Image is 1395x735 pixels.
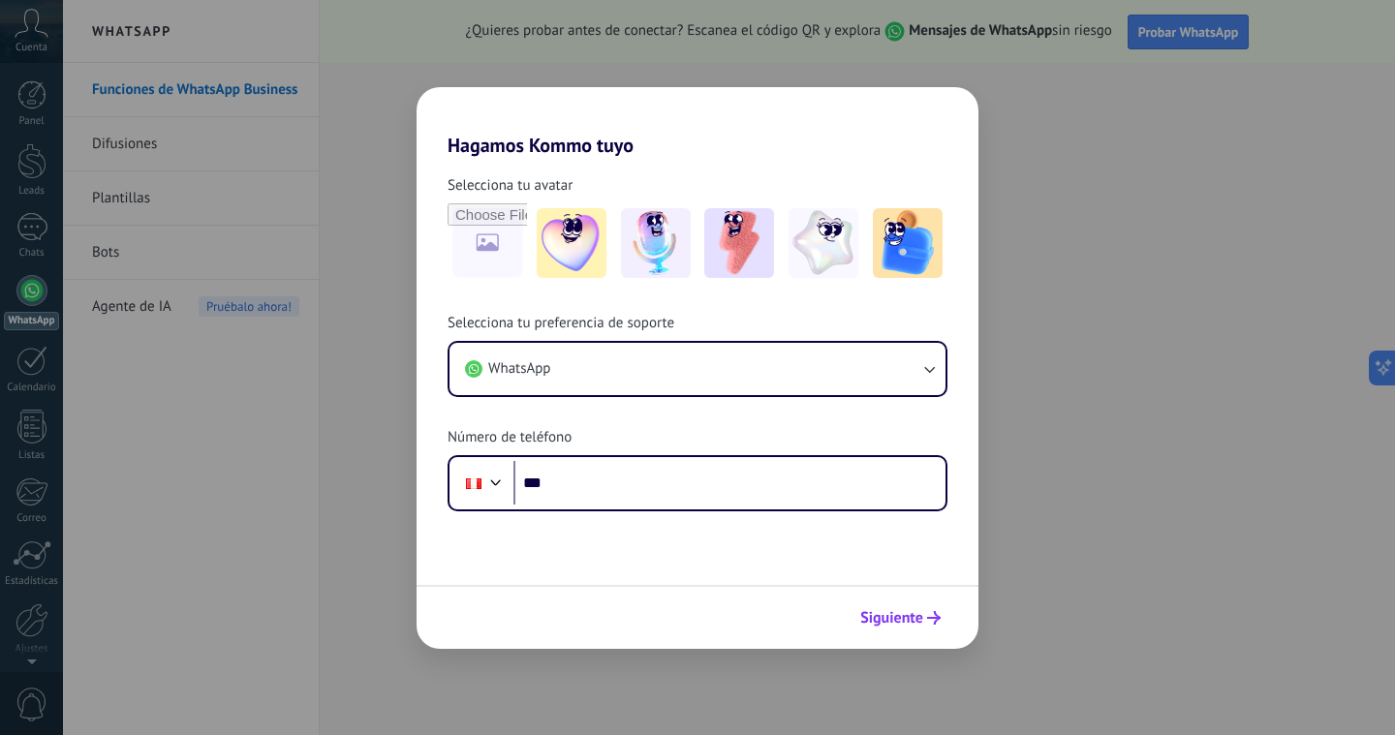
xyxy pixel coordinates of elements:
[448,314,674,333] span: Selecciona tu preferencia de soporte
[417,87,978,157] h2: Hagamos Kommo tuyo
[852,601,949,634] button: Siguiente
[873,208,943,278] img: -5.jpeg
[704,208,774,278] img: -3.jpeg
[860,611,923,625] span: Siguiente
[448,176,573,196] span: Selecciona tu avatar
[621,208,691,278] img: -2.jpeg
[449,343,945,395] button: WhatsApp
[455,463,492,504] div: Peru: + 51
[488,359,550,379] span: WhatsApp
[448,428,572,447] span: Número de teléfono
[789,208,858,278] img: -4.jpeg
[537,208,606,278] img: -1.jpeg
